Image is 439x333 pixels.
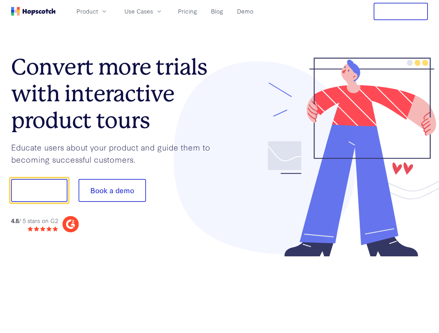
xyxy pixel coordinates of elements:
h1: Convert more trials with interactive product tours [11,54,220,134]
button: Use Cases [120,6,167,17]
button: Book a demo [79,179,146,202]
button: Free Trial [374,3,428,20]
strong: 4.8 [11,216,19,224]
p: Educate users about your product and guide them to becoming successful customers. [11,141,220,165]
span: Product [76,7,98,16]
a: Pricing [175,6,200,17]
span: Use Cases [124,7,153,16]
button: Show me! [11,179,67,202]
div: / 5 stars on G2 [11,216,58,225]
button: Product [72,6,112,17]
a: Demo [234,6,256,17]
a: Home [11,7,56,16]
a: Blog [208,6,226,17]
